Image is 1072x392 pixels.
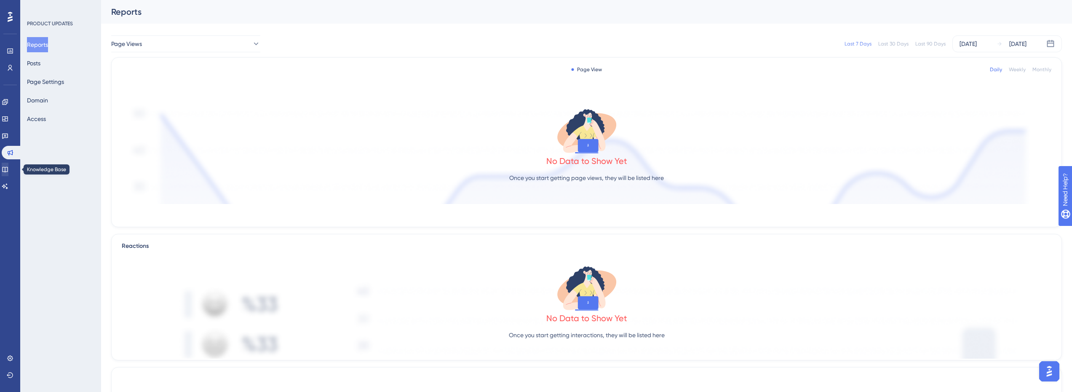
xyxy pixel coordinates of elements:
[20,2,53,12] span: Need Help?
[1032,66,1051,73] div: Monthly
[27,93,48,108] button: Domain
[27,37,48,52] button: Reports
[845,40,872,47] div: Last 7 Days
[1037,359,1062,384] iframe: UserGuiding AI Assistant Launcher
[111,39,142,49] span: Page Views
[27,56,40,71] button: Posts
[27,111,46,126] button: Access
[990,66,1002,73] div: Daily
[546,155,627,167] div: No Data to Show Yet
[571,66,602,73] div: Page View
[111,6,1041,18] div: Reports
[878,40,909,47] div: Last 30 Days
[27,20,73,27] div: PRODUCT UPDATES
[915,40,946,47] div: Last 90 Days
[960,39,977,49] div: [DATE]
[27,74,64,89] button: Page Settings
[509,330,665,340] p: Once you start getting interactions, they will be listed here
[1009,39,1027,49] div: [DATE]
[509,173,664,183] p: Once you start getting page views, they will be listed here
[122,241,1051,251] div: Reactions
[111,35,260,52] button: Page Views
[1009,66,1026,73] div: Weekly
[546,312,627,324] div: No Data to Show Yet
